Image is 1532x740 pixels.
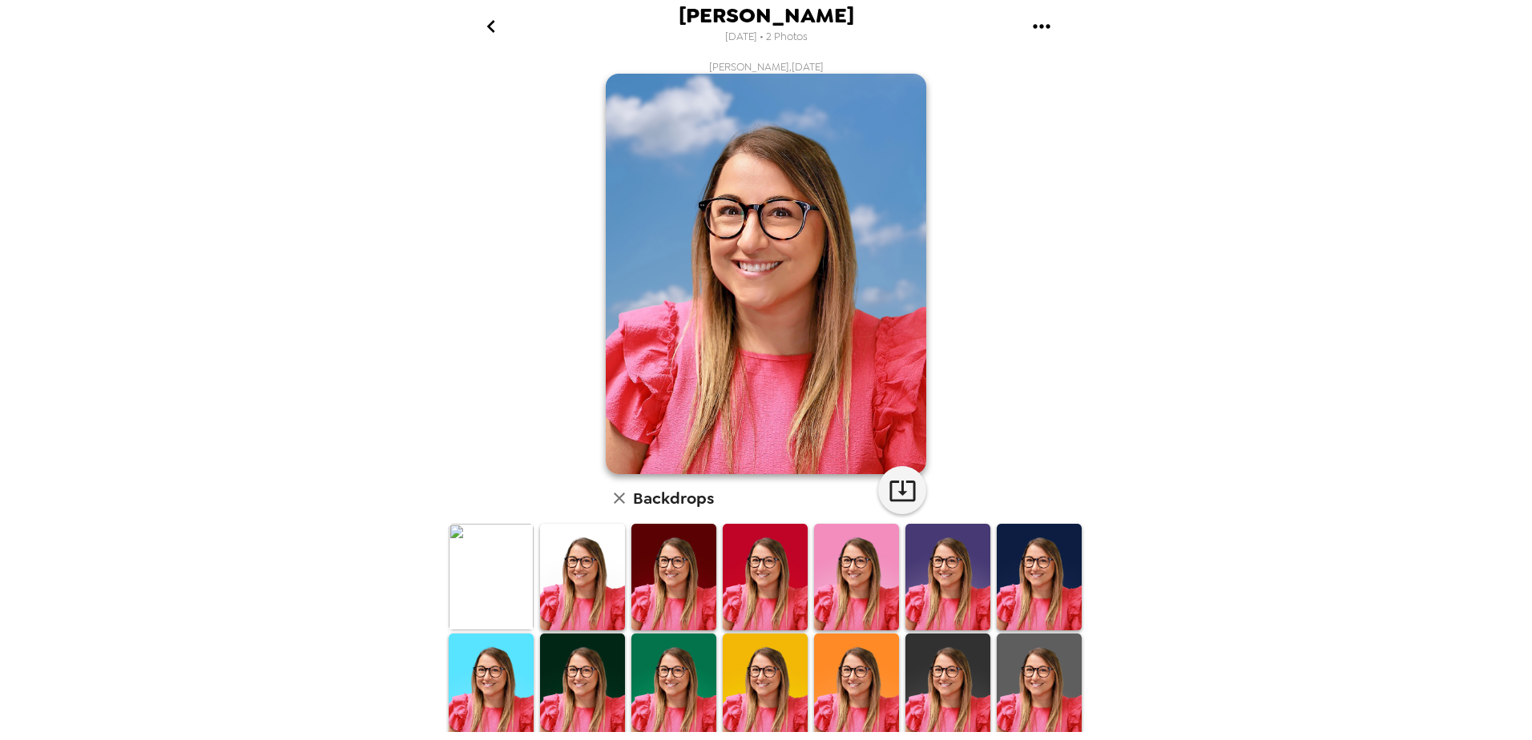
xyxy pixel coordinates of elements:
[709,60,824,74] span: [PERSON_NAME] , [DATE]
[679,5,854,26] span: [PERSON_NAME]
[449,524,534,630] img: Original
[633,485,714,511] h6: Backdrops
[725,26,808,48] span: [DATE] • 2 Photos
[606,74,926,474] img: user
